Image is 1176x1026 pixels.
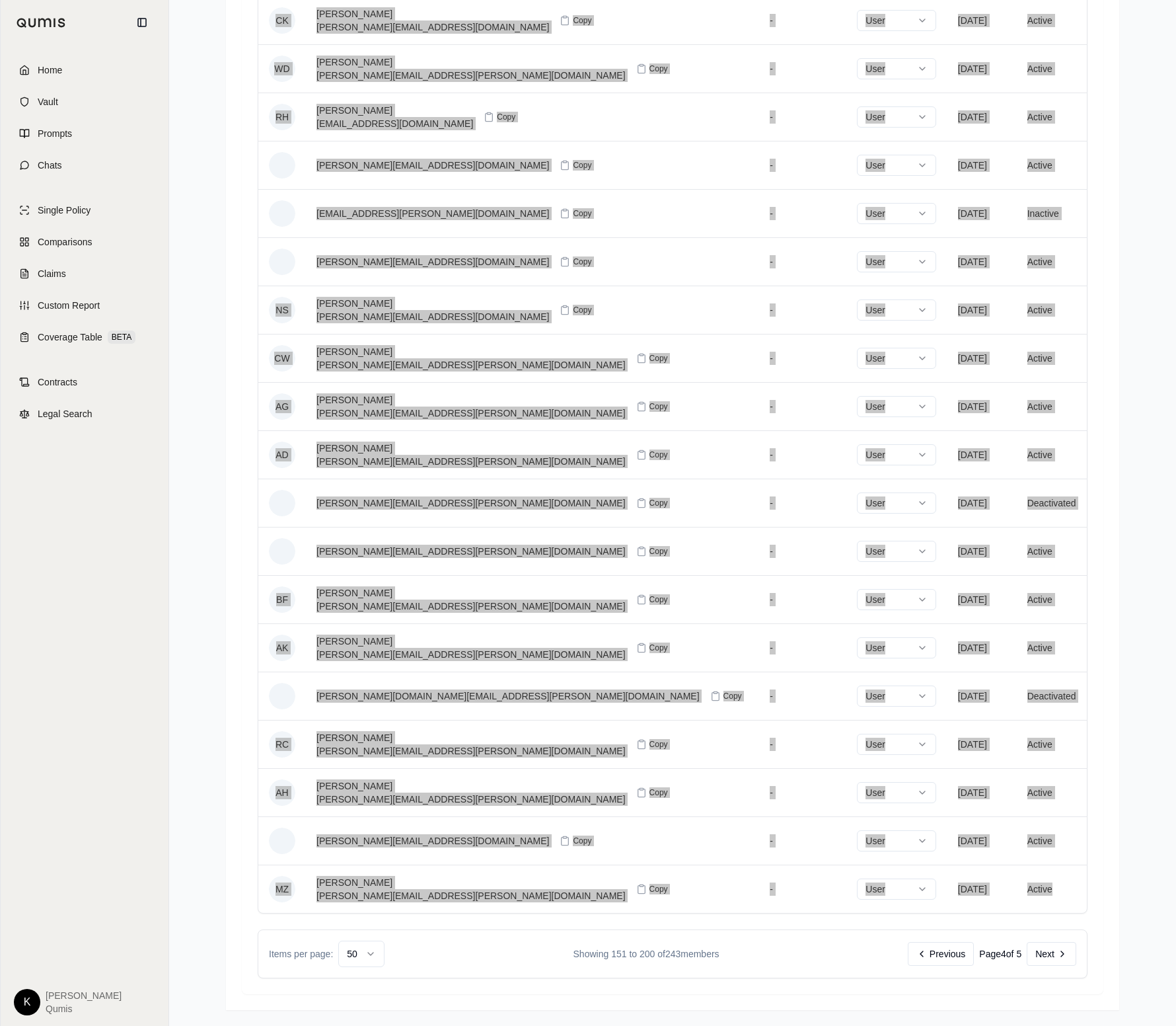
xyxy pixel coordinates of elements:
span: RC [269,731,295,758]
button: Copy [554,828,597,854]
span: Comparisons [38,235,92,249]
span: Chats [38,159,62,172]
td: [DATE] [947,141,1017,189]
span: BETA [108,331,135,344]
span: Single Policy [38,204,91,217]
button: Collapse sidebar [131,12,153,33]
div: [PERSON_NAME] [316,56,626,69]
td: [DATE] [947,623,1017,672]
button: Copy [631,586,673,613]
div: [PERSON_NAME][EMAIL_ADDRESS][PERSON_NAME][DOMAIN_NAME] [316,358,626,372]
div: [PERSON_NAME] [316,393,626,407]
span: Contracts [38,375,77,389]
span: Vault [38,95,58,108]
td: [DATE] [947,93,1017,141]
button: Copy [705,683,747,709]
div: [PERSON_NAME][DOMAIN_NAME][EMAIL_ADDRESS][PERSON_NAME][DOMAIN_NAME] [316,690,700,703]
span: Qumis [46,1002,122,1015]
span: AG [269,393,295,420]
div: [PERSON_NAME] [316,876,626,889]
button: Copy [631,345,673,372]
td: - [759,141,846,189]
td: [DATE] [947,865,1017,913]
button: Copy [631,635,673,661]
td: - [759,189,846,237]
div: [PERSON_NAME][EMAIL_ADDRESS][PERSON_NAME][DOMAIN_NAME] [316,69,626,82]
span: Custom Report [38,299,100,312]
td: Active [1017,865,1087,913]
td: Active [1017,816,1087,865]
span: Copy [723,691,742,701]
td: [DATE] [947,189,1017,237]
span: Copy [573,256,591,267]
td: Active [1017,286,1087,334]
button: Copy [631,393,673,420]
span: Copy [649,450,668,460]
span: CK [269,7,295,34]
td: Active [1017,768,1087,816]
a: Prompts [9,119,161,148]
button: Copy [478,104,521,130]
td: - [759,527,846,575]
td: - [759,575,846,623]
div: Page 4 of 5 [979,947,1021,961]
td: [DATE] [947,237,1017,286]
td: - [759,768,846,816]
span: Copy [649,498,668,508]
div: [PERSON_NAME][EMAIL_ADDRESS][DOMAIN_NAME] [316,255,549,268]
div: [PERSON_NAME] [316,297,549,310]
td: Active [1017,720,1087,768]
td: - [759,865,846,913]
a: Chats [9,151,161,180]
span: Home [38,63,62,77]
span: Copy [649,63,668,74]
span: Copy [649,643,668,653]
td: [DATE] [947,286,1017,334]
div: [EMAIL_ADDRESS][DOMAIN_NAME] [316,117,473,130]
td: Active [1017,382,1087,430]
td: Active [1017,44,1087,93]
div: [PERSON_NAME][EMAIL_ADDRESS][DOMAIN_NAME] [316,310,549,323]
button: Copy [554,200,597,227]
div: [PERSON_NAME][EMAIL_ADDRESS][PERSON_NAME][DOMAIN_NAME] [316,407,626,420]
td: - [759,816,846,865]
span: Copy [649,401,668,412]
td: - [759,430,846,479]
span: Prompts [38,127,72,140]
span: NS [269,297,295,323]
td: Active [1017,237,1087,286]
td: Deactivated [1017,672,1087,720]
span: Copy [573,160,591,171]
div: [PERSON_NAME][EMAIL_ADDRESS][PERSON_NAME][DOMAIN_NAME] [316,889,626,902]
span: BF [269,586,295,613]
td: Active [1017,575,1087,623]
td: Active [1017,623,1087,672]
div: Showing 151 to 200 of 243 members [385,947,908,961]
div: [PERSON_NAME] [316,779,626,793]
a: Vault [9,87,161,116]
button: Previous [908,942,974,966]
span: AH [269,779,295,806]
span: CW [269,345,295,372]
span: Copy [649,594,668,605]
div: K [14,989,40,1015]
td: - [759,44,846,93]
td: Active [1017,93,1087,141]
div: [PERSON_NAME] [316,586,626,600]
td: [DATE] [947,527,1017,575]
a: Comparisons [9,227,161,256]
a: Custom Report [9,291,161,320]
td: [DATE] [947,334,1017,382]
td: Active [1017,527,1087,575]
div: [PERSON_NAME] [316,731,626,744]
div: [PERSON_NAME][EMAIL_ADDRESS][DOMAIN_NAME] [316,20,549,34]
td: [DATE] [947,672,1017,720]
button: Copy [631,442,673,468]
button: Copy [631,490,673,516]
span: Copy [573,15,591,26]
div: [PERSON_NAME][EMAIL_ADDRESS][PERSON_NAME][DOMAIN_NAME] [316,648,626,661]
span: AD [269,442,295,468]
div: [PERSON_NAME][EMAIL_ADDRESS][DOMAIN_NAME] [316,159,549,172]
span: RH [269,104,295,130]
a: Single Policy [9,196,161,225]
